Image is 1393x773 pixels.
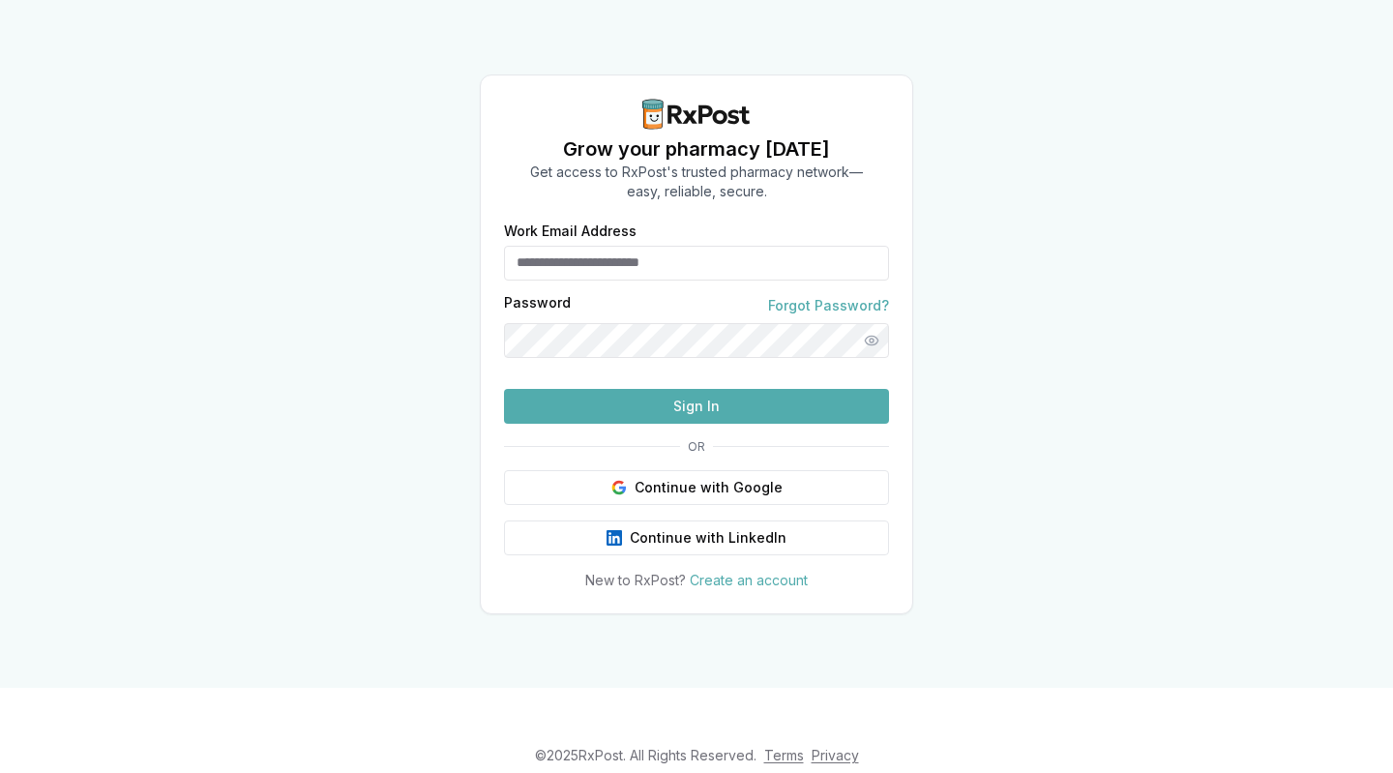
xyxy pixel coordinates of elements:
button: Sign In [504,389,889,424]
a: Privacy [812,747,859,763]
h1: Grow your pharmacy [DATE] [530,135,863,163]
img: Google [611,480,627,495]
label: Password [504,296,571,315]
a: Create an account [690,572,808,588]
span: OR [680,439,713,455]
a: Forgot Password? [768,296,889,315]
a: Terms [764,747,804,763]
button: Show password [854,323,889,358]
label: Work Email Address [504,224,889,238]
img: RxPost Logo [635,99,758,130]
p: Get access to RxPost's trusted pharmacy network— easy, reliable, secure. [530,163,863,201]
button: Continue with Google [504,470,889,505]
img: LinkedIn [607,530,622,546]
span: New to RxPost? [585,572,686,588]
button: Continue with LinkedIn [504,520,889,555]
